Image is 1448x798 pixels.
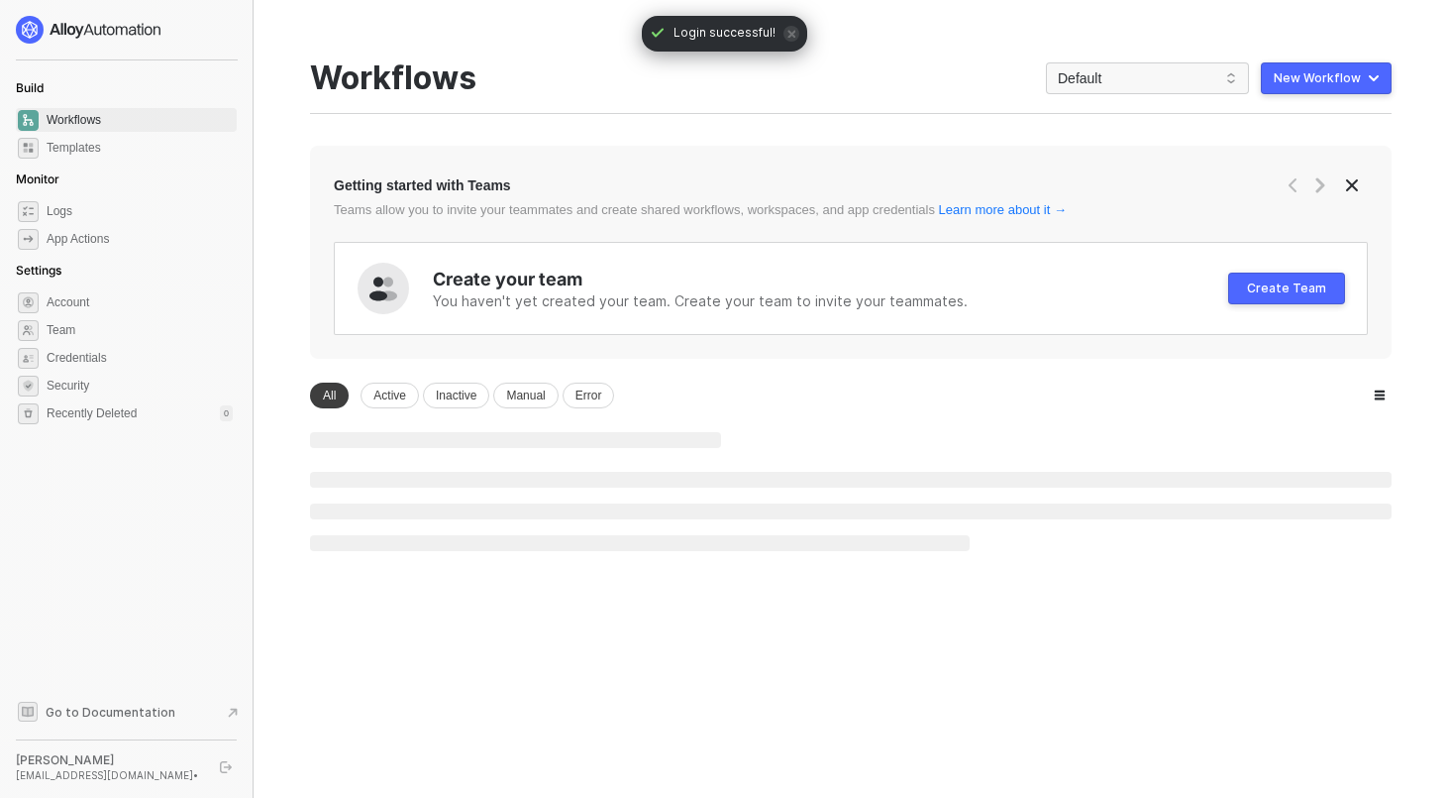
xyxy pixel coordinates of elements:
span: icon-close [1344,177,1360,193]
span: credentials [18,348,39,369]
div: App Actions [47,231,109,248]
span: icon-close [783,26,799,42]
span: settings [18,292,39,313]
span: team [18,320,39,341]
button: New Workflow [1261,62,1392,94]
span: Security [47,374,233,398]
span: documentation [18,702,38,722]
span: logout [220,761,232,773]
div: Getting started with Teams [334,175,511,195]
div: Teams allow you to invite your teammates and create shared workflows, workspaces, and app credent... [334,201,1161,218]
div: Error [563,383,615,408]
div: Create your team [433,267,1228,291]
span: Default [1058,63,1237,93]
span: marketplace [18,138,39,159]
div: You haven't yet created your team. Create your team to invite your teammates. [433,291,1228,311]
span: icon-arrow-right [1312,177,1328,193]
span: icon-logs [18,201,39,222]
span: security [18,376,39,397]
span: icon-app-actions [18,229,39,250]
span: Team [47,318,233,342]
div: Workflows [310,59,476,97]
span: Build [16,80,44,95]
button: Create Team [1228,273,1345,304]
span: Settings [16,263,61,278]
span: icon-check [650,25,666,41]
span: Workflows [47,108,233,132]
a: Knowledge Base [16,700,238,724]
div: [PERSON_NAME] [16,752,202,768]
div: 0 [220,405,233,421]
span: Account [47,290,233,314]
span: Templates [47,136,233,160]
div: [EMAIL_ADDRESS][DOMAIN_NAME] • [16,768,202,782]
div: Manual [493,383,558,408]
div: New Workflow [1274,70,1361,86]
span: Go to Documentation [46,704,175,721]
img: logo [16,16,162,44]
span: Login successful! [673,24,776,44]
a: logo [16,16,237,44]
span: Monitor [16,171,59,186]
span: settings [18,403,39,424]
a: Learn more about it → [939,202,1067,217]
div: All [310,383,349,408]
div: Inactive [423,383,489,408]
div: Create Team [1247,281,1326,296]
span: Recently Deleted [47,405,137,422]
span: Logs [47,199,233,223]
span: icon-arrow-left [1285,177,1300,193]
span: dashboard [18,110,39,131]
div: Active [361,383,419,408]
span: document-arrow [223,703,243,723]
span: Credentials [47,346,233,370]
